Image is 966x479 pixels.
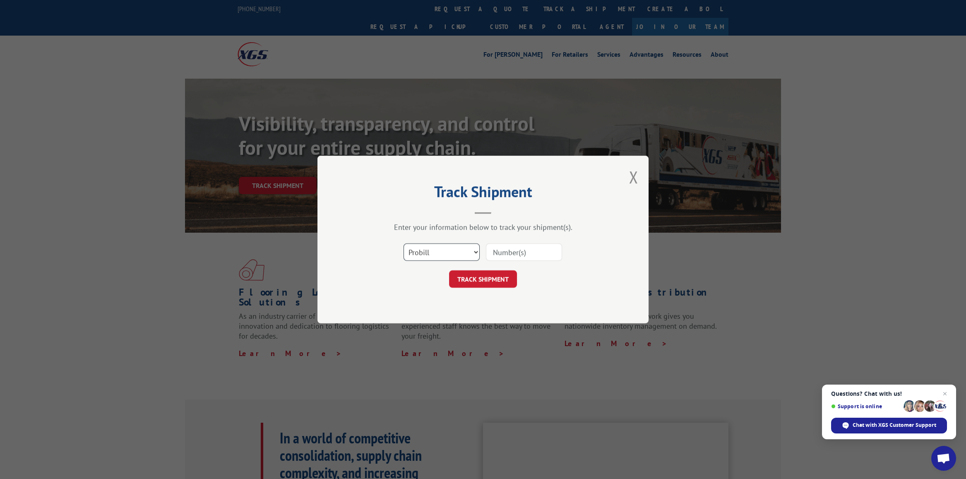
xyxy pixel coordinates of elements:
[629,166,638,188] button: Close modal
[831,403,901,409] span: Support is online
[831,390,947,397] span: Questions? Chat with us!
[831,418,947,433] div: Chat with XGS Customer Support
[931,446,956,471] div: Open chat
[359,222,607,232] div: Enter your information below to track your shipment(s).
[449,270,517,288] button: TRACK SHIPMENT
[486,243,562,261] input: Number(s)
[853,421,936,429] span: Chat with XGS Customer Support
[359,186,607,202] h2: Track Shipment
[940,389,950,399] span: Close chat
